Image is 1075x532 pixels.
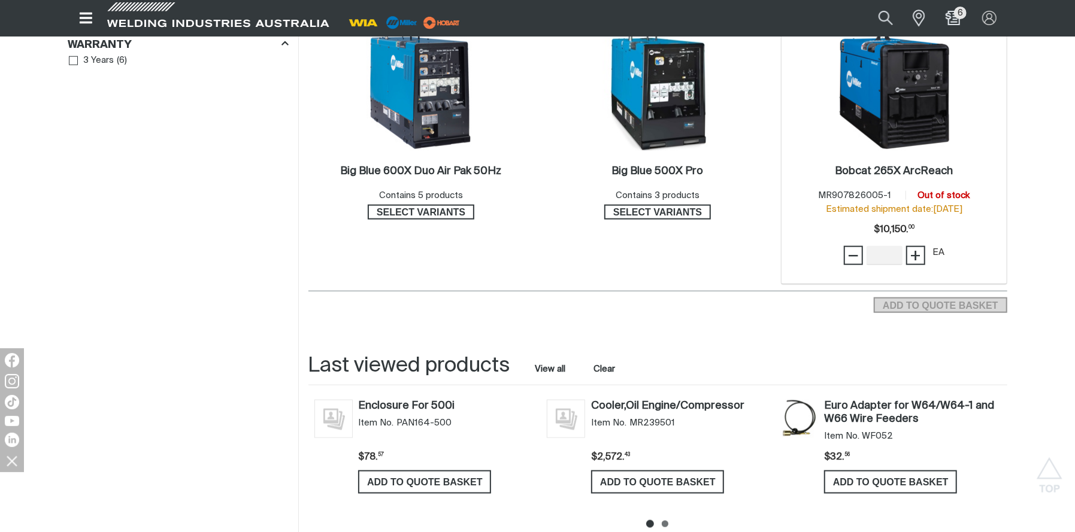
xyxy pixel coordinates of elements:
img: miller [420,14,464,32]
span: Item No. [591,417,626,429]
button: Add Cooler,Oil Engine/Compressor to the shopping cart [591,470,724,494]
span: Item No. [824,430,859,442]
span: ADD TO QUOTE BASKET [359,475,490,490]
span: PAN164-500 [396,417,452,429]
img: LinkedIn [5,433,19,447]
a: Bobcat 265X ArcReach [835,165,953,178]
div: Price [824,451,1001,464]
span: WF052 [862,430,894,442]
a: miller [420,18,464,27]
button: Clear all last viewed products [591,361,618,377]
span: ADD TO QUOTE BASKET [592,475,723,490]
ul: Warranty [69,53,288,69]
img: TikTok [5,395,19,409]
article: Enclosure For 500i (PAN164-500) [308,397,541,497]
img: Bobcat 265X ArcReach [830,23,958,151]
img: Instagram [5,374,19,388]
sup: 56 [844,452,850,457]
a: Select variants of Big Blue 500X Pro [604,205,711,220]
a: Cooler,Oil Engine/Compressor [591,400,768,413]
button: Scroll to top [1036,457,1063,484]
span: Item No. [358,417,393,429]
img: Facebook [5,353,19,367]
button: Add Enclosure For 500i to the shopping cart [358,470,491,494]
span: MR907826005-1 [818,191,891,200]
div: Warranty [68,37,289,53]
img: Big Blue 600X Duo Air Pak 50Hz [357,23,485,151]
h2: Bobcat 265X ArcReach [835,166,953,177]
sup: 57 [378,452,384,457]
span: ( 6 ) [117,54,127,68]
button: Add selected products to the shopping cart [874,297,1007,313]
span: ADD TO QUOTE BASKET [825,475,956,490]
sup: 00 [909,225,914,230]
span: Out of stock [917,191,970,200]
h2: Big Blue 500X Pro [611,166,703,177]
span: $78. [358,452,384,462]
div: Price [358,451,535,464]
span: − [848,245,859,266]
button: Add Euro Adapter for W64/W64-1 and W66 Wire Feeders to the shopping cart [824,470,957,494]
input: Product name or item number... [850,5,906,32]
div: Contains 3 products [616,189,699,203]
span: $2,572. [591,452,630,462]
div: EA [932,246,944,260]
div: Contains 5 products [379,189,463,203]
img: YouTube [5,416,19,426]
h2: Last viewed products [308,352,510,379]
img: hide socials [2,451,22,471]
span: $10,150. [874,218,914,242]
span: + [910,245,922,266]
article: Cooler,Oil Engine/Compressor (MR239501) [541,397,774,497]
span: Estimated shipment date: [DATE] [826,205,962,214]
img: Euro Adapter for W64/W64-1 and W66 Wire Feeders [780,400,818,438]
a: Big Blue 600X Duo Air Pak 50Hz [340,165,501,178]
button: Search products [865,5,906,32]
a: Enclosure For 500i [358,400,535,413]
h2: Big Blue 600X Duo Air Pak 50Hz [340,166,501,177]
a: 3 Years [69,53,114,69]
a: Euro Adapter for W64/W64-1 and W66 Wire Feeders [824,400,1001,425]
img: No image for this product [314,400,353,438]
a: Select variants of Big Blue 600X Duo Air Pak 50Hz [368,205,474,220]
span: ADD TO QUOTE BASKET [875,297,1006,313]
span: Select variants [369,205,473,220]
article: Euro Adapter for W64/W64-1 and W66 Wire Feeders (WF052) [774,397,1007,497]
span: MR239501 [629,417,675,429]
span: Select variants [605,205,710,220]
sup: 43 [625,452,630,457]
a: View all last viewed products [535,363,566,375]
h3: Warranty [68,38,132,52]
span: 3 Years [83,54,114,68]
span: $32. [824,452,850,462]
img: Big Blue 500X Pro [593,23,722,151]
img: No image for this product [547,400,585,438]
div: Price [591,451,768,464]
a: Big Blue 500X Pro [611,165,703,178]
section: Add to cart control [874,294,1007,313]
div: Price [874,218,914,242]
